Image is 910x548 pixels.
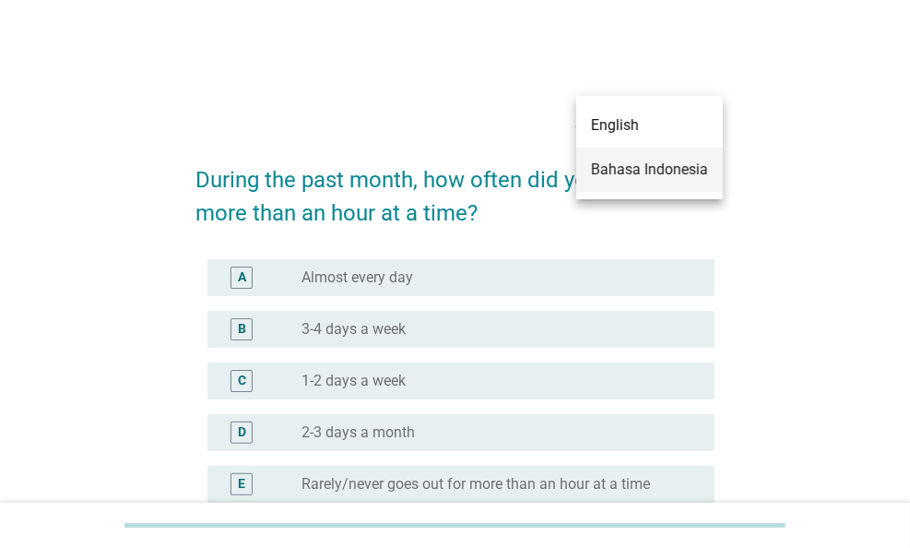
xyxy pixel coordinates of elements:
label: Rarely/never goes out for more than an hour at a time [301,475,650,494]
div: Bahasa Indonesia [591,159,708,181]
div: A [238,268,246,287]
label: 2-3 days a month [301,423,415,442]
div: C [238,371,246,390]
h2: During the past month, how often did you go out for more than an hour at a time? [196,145,715,230]
div: B [238,319,246,339]
label: Almost every day [301,268,413,287]
label: 1-2 days a week [301,372,406,390]
label: 3-4 days a week [301,320,406,339]
div: English [591,114,708,137]
div: D [238,423,246,442]
div: E [238,474,245,494]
